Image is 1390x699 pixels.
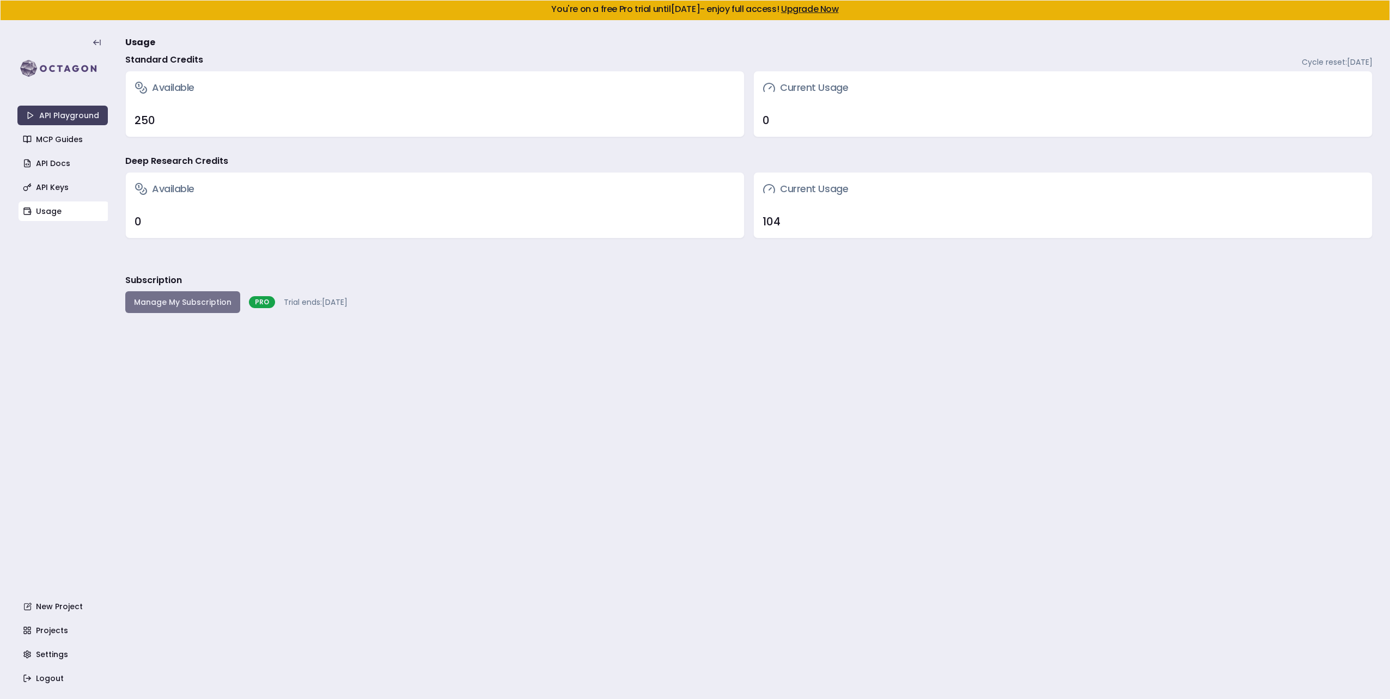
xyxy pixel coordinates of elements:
h3: Available [135,181,194,197]
a: Upgrade Now [781,3,839,15]
h4: Deep Research Credits [125,155,228,168]
span: Cycle reset: [DATE] [1302,57,1373,68]
img: logo-rect-yK7x_WSZ.svg [17,58,108,79]
h4: Standard Credits [125,53,203,66]
h3: Current Usage [763,181,848,197]
div: 250 [135,113,735,128]
span: Trial ends: [DATE] [284,297,347,308]
a: New Project [19,597,109,616]
div: 104 [763,214,1363,229]
a: API Keys [19,177,109,197]
h3: Subscription [125,274,182,287]
a: Projects [19,621,109,640]
div: 0 [763,113,1363,128]
span: Usage [125,36,155,49]
a: Usage [19,201,109,221]
button: Manage My Subscription [125,291,240,313]
a: Logout [19,669,109,688]
div: PRO [249,296,275,308]
a: Settings [19,645,109,664]
h5: You're on a free Pro trial until [DATE] - enjoy full access! [9,5,1381,14]
a: API Docs [19,154,109,173]
div: 0 [135,214,735,229]
h3: Available [135,80,194,95]
a: API Playground [17,106,108,125]
a: MCP Guides [19,130,109,149]
h3: Current Usage [763,80,848,95]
